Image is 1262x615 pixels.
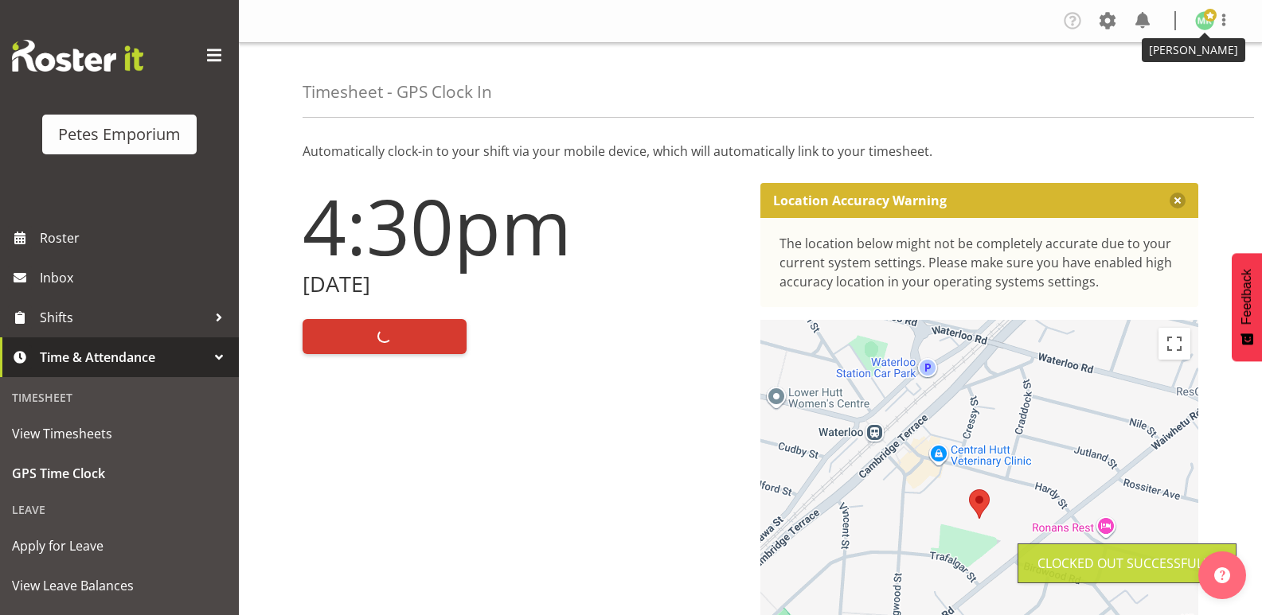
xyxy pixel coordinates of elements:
span: Shifts [40,306,207,329]
img: Rosterit website logo [12,40,143,72]
a: View Leave Balances [4,566,235,605]
div: Leave [4,493,235,526]
span: GPS Time Clock [12,461,227,485]
h2: [DATE] [303,272,741,297]
span: Time & Attendance [40,345,207,369]
span: Roster [40,226,231,250]
span: Apply for Leave [12,534,227,558]
img: help-xxl-2.png [1214,567,1230,583]
div: The location below might not be completely accurate due to your current system settings. Please m... [779,234,1180,291]
div: Timesheet [4,381,235,414]
img: melanie-richardson713.jpg [1195,11,1214,30]
h4: Timesheet - GPS Clock In [303,83,492,101]
h1: 4:30pm [303,183,741,269]
a: View Timesheets [4,414,235,453]
span: View Timesheets [12,422,227,446]
span: Feedback [1240,269,1254,325]
span: Inbox [40,266,231,290]
div: Petes Emporium [58,123,181,146]
a: GPS Time Clock [4,453,235,493]
p: Location Accuracy Warning [773,193,947,208]
button: Close message [1170,193,1186,208]
span: View Leave Balances [12,574,227,597]
p: Automatically clock-in to your shift via your mobile device, which will automatically link to you... [303,142,1198,161]
div: Clocked out Successfully [1037,554,1217,573]
button: Toggle fullscreen view [1158,328,1190,360]
button: Feedback - Show survey [1232,253,1262,361]
a: Apply for Leave [4,526,235,566]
